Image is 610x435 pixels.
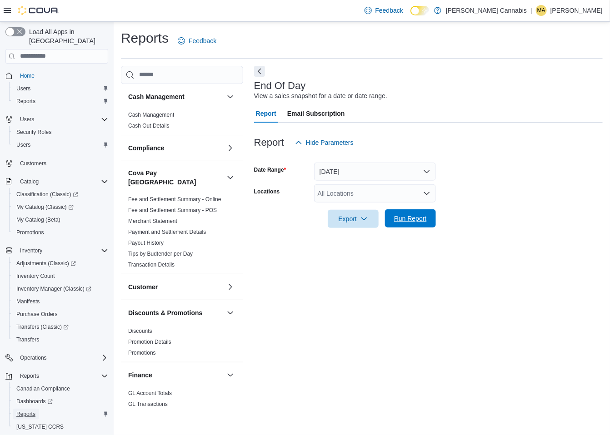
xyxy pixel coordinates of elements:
a: Dashboards [9,395,112,408]
span: Dark Mode [410,15,411,16]
button: Operations [2,351,112,364]
a: Dashboards [13,396,56,407]
span: Manifests [16,298,40,305]
span: Washington CCRS [13,421,108,432]
button: Canadian Compliance [9,382,112,395]
span: Transfers [13,334,108,345]
span: Discounts [128,327,152,335]
h3: Report [254,137,284,148]
button: Users [2,113,112,126]
span: Feedback [189,36,216,45]
button: Users [16,114,38,125]
span: My Catalog (Beta) [16,216,60,223]
a: Payment and Settlement Details [128,229,206,235]
button: Next [254,66,265,77]
button: Cash Management [225,91,236,102]
h3: Customer [128,282,158,292]
span: Customers [20,160,46,167]
span: Security Roles [16,129,51,136]
span: Transfers (Classic) [13,321,108,332]
span: Report [256,104,276,123]
span: MA [537,5,545,16]
span: Inventory [20,247,42,254]
button: Catalog [2,175,112,188]
span: Purchase Orders [16,311,58,318]
a: Feedback [174,32,220,50]
p: [PERSON_NAME] Cannabis [446,5,527,16]
span: Promotion Details [128,338,171,346]
span: Inventory [16,245,108,256]
span: Home [16,70,108,81]
a: Customers [16,158,50,169]
span: Users [16,114,108,125]
span: Payment and Settlement Details [128,228,206,236]
span: Security Roles [13,127,108,138]
span: [US_STATE] CCRS [16,423,64,430]
span: Operations [16,352,108,363]
span: My Catalog (Classic) [13,202,108,213]
span: Inventory Count [16,272,55,280]
span: Customers [16,158,108,169]
span: Run Report [394,214,427,223]
div: Cova Pay [GEOGRAPHIC_DATA] [121,194,243,274]
p: | [530,5,532,16]
button: [DATE] [314,163,436,181]
a: GL Transactions [128,401,168,407]
button: Discounts & Promotions [128,308,223,317]
a: Feedback [361,1,407,20]
button: Run Report [385,209,436,227]
span: Email Subscription [287,104,345,123]
button: Cova Pay [GEOGRAPHIC_DATA] [128,168,223,187]
span: Promotions [128,349,156,356]
button: Compliance [128,143,223,153]
span: Adjustments (Classic) [16,260,76,267]
span: Purchase Orders [13,309,108,320]
a: GL Account Totals [128,390,172,396]
span: Inventory Manager (Classic) [13,283,108,294]
h3: Compliance [128,143,164,153]
a: Reports [13,409,39,420]
a: Classification (Classic) [9,188,112,201]
span: Fee and Settlement Summary - POS [128,207,217,214]
span: Users [13,83,108,94]
a: Inventory Manager (Classic) [13,283,95,294]
span: Transfers (Classic) [16,323,69,331]
span: Reports [16,410,35,418]
button: Hide Parameters [291,133,357,152]
span: Users [16,85,30,92]
p: [PERSON_NAME] [550,5,603,16]
a: Cash Management [128,112,174,118]
span: Promotions [16,229,44,236]
span: Cash Out Details [128,122,170,129]
span: Adjustments (Classic) [13,258,108,269]
span: Reports [13,409,108,420]
h1: Reports [121,29,169,47]
a: Fee and Settlement Summary - Online [128,196,221,203]
span: Manifests [13,296,108,307]
span: Reports [13,96,108,107]
span: Payout History [128,239,164,247]
button: [US_STATE] CCRS [9,420,112,433]
button: Compliance [225,143,236,153]
div: Discounts & Promotions [121,326,243,362]
span: My Catalog (Classic) [16,203,74,211]
button: Finance [128,371,223,380]
span: Reports [16,371,108,381]
div: View a sales snapshot for a date or date range. [254,91,387,101]
span: Transfers [16,336,39,343]
span: Dashboards [16,398,53,405]
a: Discounts [128,328,152,334]
a: Promotions [13,227,48,238]
span: Users [20,116,34,123]
span: Tips by Budtender per Day [128,250,193,257]
a: Inventory Count [13,271,59,282]
button: Open list of options [423,190,430,197]
input: Dark Mode [410,6,430,15]
a: My Catalog (Classic) [13,202,77,213]
button: Inventory [2,244,112,257]
span: Inventory Count [13,271,108,282]
a: Tips by Budtender per Day [128,251,193,257]
button: Customer [225,282,236,292]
